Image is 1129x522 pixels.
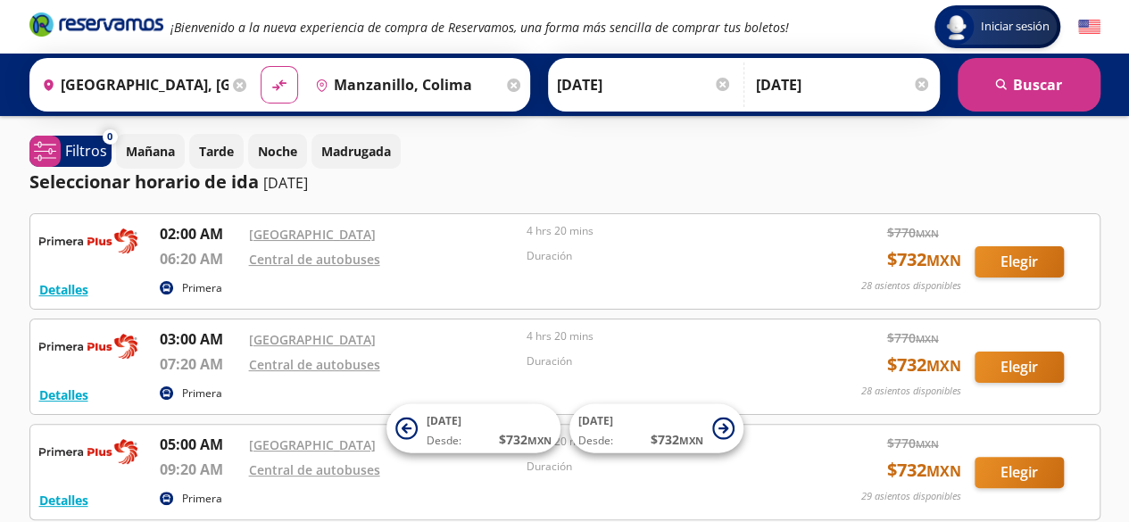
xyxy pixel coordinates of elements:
[527,434,552,447] small: MXN
[861,278,961,294] p: 28 asientos disponibles
[249,461,380,478] a: Central de autobuses
[311,134,401,169] button: Madrugada
[249,356,380,373] a: Central de autobuses
[569,404,743,453] button: [DATE]Desde:$732MXN
[974,18,1057,36] span: Iniciar sesión
[527,459,796,475] p: Duración
[887,434,939,452] span: $ 770
[160,434,240,455] p: 05:00 AM
[975,457,1064,488] button: Elegir
[916,332,939,345] small: MXN
[756,62,931,107] input: Opcional
[887,328,939,347] span: $ 770
[39,385,88,404] button: Detalles
[386,404,560,453] button: [DATE]Desde:$732MXN
[578,413,613,428] span: [DATE]
[887,246,961,273] span: $ 732
[887,352,961,378] span: $ 732
[861,489,961,504] p: 29 asientos disponibles
[160,459,240,480] p: 09:20 AM
[39,280,88,299] button: Detalles
[199,142,234,161] p: Tarde
[39,328,137,364] img: RESERVAMOS
[887,457,961,484] span: $ 732
[916,227,939,240] small: MXN
[29,169,259,195] p: Seleccionar horario de ida
[926,251,961,270] small: MXN
[926,461,961,481] small: MXN
[679,434,703,447] small: MXN
[926,356,961,376] small: MXN
[248,134,307,169] button: Noche
[107,129,112,145] span: 0
[65,140,107,162] p: Filtros
[249,251,380,268] a: Central de autobuses
[975,352,1064,383] button: Elegir
[651,430,703,449] span: $ 732
[29,11,163,43] a: Brand Logo
[527,353,796,369] p: Duración
[263,172,308,194] p: [DATE]
[160,328,240,350] p: 03:00 AM
[182,491,222,507] p: Primera
[249,226,376,243] a: [GEOGRAPHIC_DATA]
[249,436,376,453] a: [GEOGRAPHIC_DATA]
[499,430,552,449] span: $ 732
[249,331,376,348] a: [GEOGRAPHIC_DATA]
[29,136,112,167] button: 0Filtros
[39,434,137,469] img: RESERVAMOS
[975,246,1064,278] button: Elegir
[160,353,240,375] p: 07:20 AM
[557,62,732,107] input: Elegir Fecha
[182,385,222,402] p: Primera
[29,11,163,37] i: Brand Logo
[527,328,796,344] p: 4 hrs 20 mins
[527,248,796,264] p: Duración
[887,223,939,242] span: $ 770
[35,62,229,107] input: Buscar Origen
[578,433,613,449] span: Desde:
[126,142,175,161] p: Mañana
[182,280,222,296] p: Primera
[116,134,185,169] button: Mañana
[861,384,961,399] p: 28 asientos disponibles
[527,223,796,239] p: 4 hrs 20 mins
[427,433,461,449] span: Desde:
[160,248,240,269] p: 06:20 AM
[189,134,244,169] button: Tarde
[916,437,939,451] small: MXN
[170,19,789,36] em: ¡Bienvenido a la nueva experiencia de compra de Reservamos, una forma más sencilla de comprar tus...
[1078,16,1100,38] button: English
[39,491,88,510] button: Detalles
[427,413,461,428] span: [DATE]
[321,142,391,161] p: Madrugada
[160,223,240,244] p: 02:00 AM
[258,142,297,161] p: Noche
[958,58,1100,112] button: Buscar
[39,223,137,259] img: RESERVAMOS
[308,62,502,107] input: Buscar Destino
